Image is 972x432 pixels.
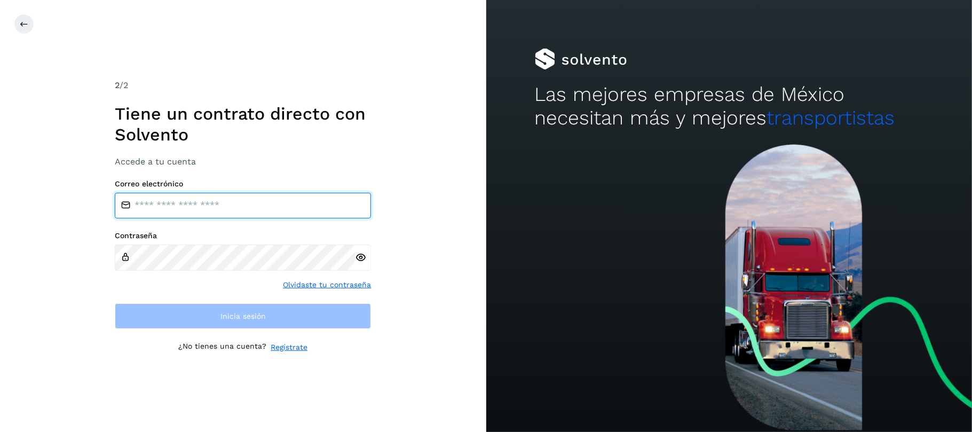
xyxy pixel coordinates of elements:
[283,279,371,290] a: Olvidaste tu contraseña
[271,342,307,353] a: Regístrate
[767,106,895,129] span: transportistas
[115,79,371,92] div: /2
[115,179,371,188] label: Correo electrónico
[115,80,120,90] span: 2
[115,104,371,145] h1: Tiene un contrato directo con Solvento
[178,342,266,353] p: ¿No tienes una cuenta?
[115,303,371,329] button: Inicia sesión
[220,312,266,320] span: Inicia sesión
[535,83,923,130] h2: Las mejores empresas de México necesitan más y mejores
[115,156,371,167] h3: Accede a tu cuenta
[115,231,371,240] label: Contraseña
